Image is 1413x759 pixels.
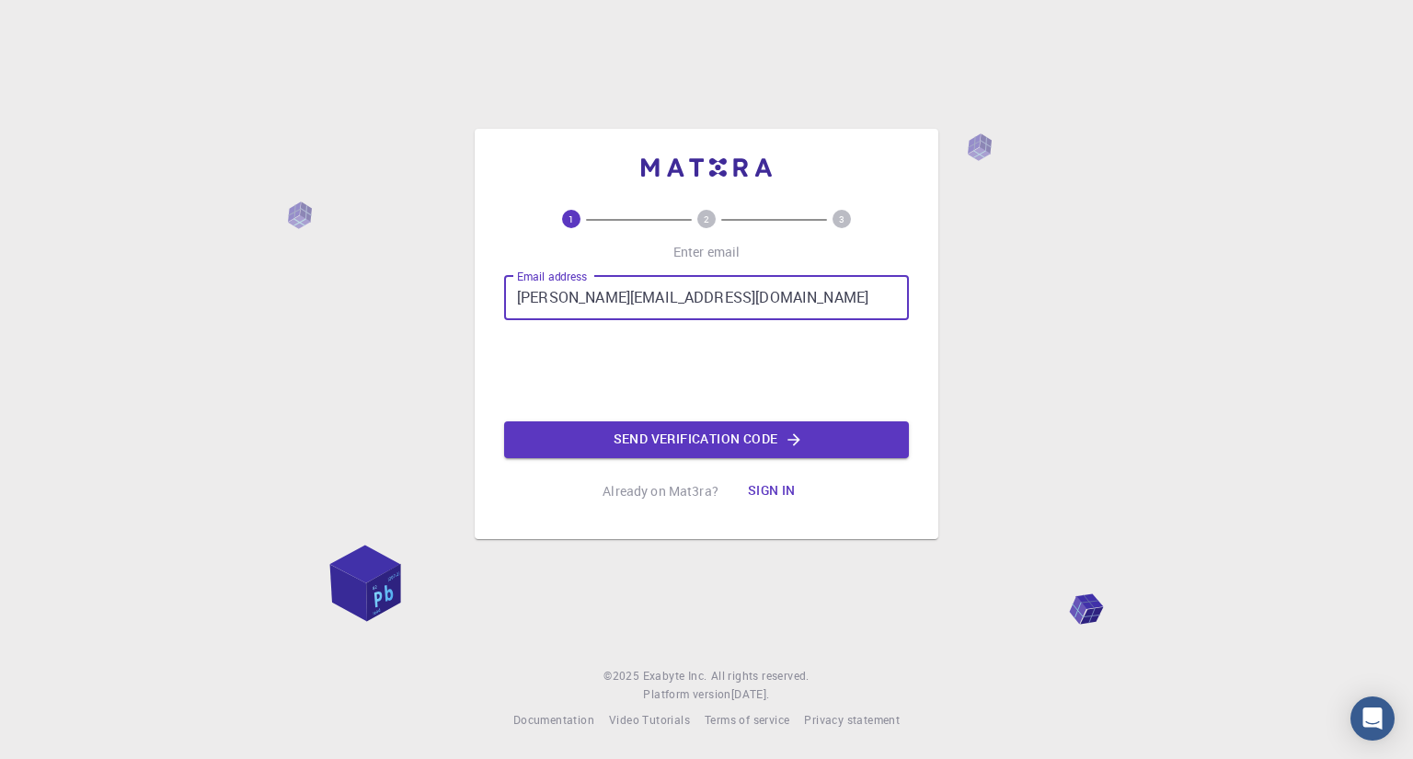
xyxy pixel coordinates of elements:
text: 2 [704,213,709,225]
a: Video Tutorials [609,711,690,730]
a: Privacy statement [804,711,900,730]
p: Already on Mat3ra? [603,482,718,500]
span: All rights reserved. [711,667,810,685]
span: Documentation [513,712,594,727]
text: 1 [569,213,574,225]
iframe: reCAPTCHA [567,335,846,407]
span: Privacy statement [804,712,900,727]
span: Video Tutorials [609,712,690,727]
p: Enter email [673,243,741,261]
div: Open Intercom Messenger [1350,696,1395,741]
span: © 2025 [603,667,642,685]
span: Platform version [643,685,730,704]
span: Exabyte Inc. [643,668,707,683]
button: Send verification code [504,421,909,458]
a: [DATE]. [731,685,770,704]
text: 3 [839,213,844,225]
a: Terms of service [705,711,789,730]
a: Documentation [513,711,594,730]
a: Exabyte Inc. [643,667,707,685]
label: Email address [517,269,587,284]
button: Sign in [733,473,810,510]
span: Terms of service [705,712,789,727]
span: [DATE] . [731,686,770,701]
